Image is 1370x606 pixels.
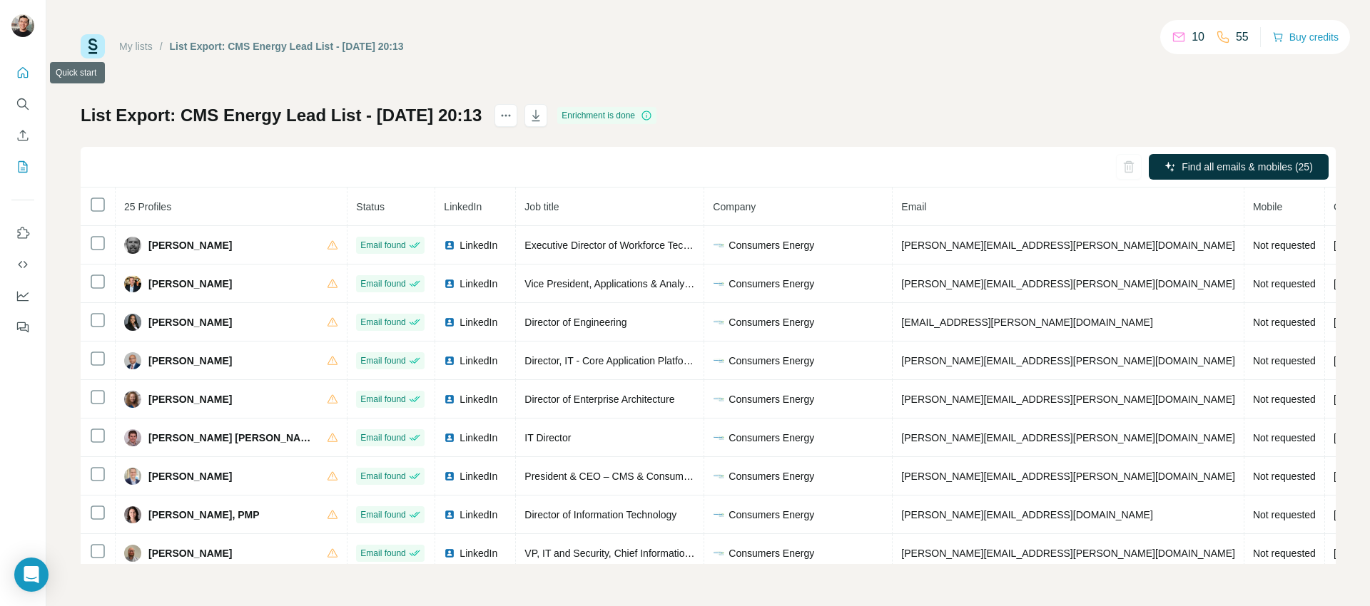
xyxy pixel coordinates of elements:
[148,508,260,522] span: [PERSON_NAME], PMP
[729,238,814,252] span: Consumers Energy
[1236,29,1249,46] p: 55
[148,354,232,368] span: [PERSON_NAME]
[713,548,724,559] img: company-logo
[148,277,232,291] span: [PERSON_NAME]
[901,509,1152,520] span: [PERSON_NAME][EMAIL_ADDRESS][DOMAIN_NAME]
[1253,394,1316,405] span: Not requested
[460,431,497,445] span: LinkedIn
[124,275,141,292] img: Avatar
[713,509,724,520] img: company-logo
[524,355,700,366] span: Director, IT - Core Application Platforms
[444,548,455,559] img: LinkedIn logo
[460,315,497,329] span: LinkedIn
[524,432,571,443] span: IT Director
[524,394,674,405] span: Director of Enterprise Architecture
[494,104,517,127] button: actions
[124,391,141,408] img: Avatar
[444,394,455,405] img: LinkedIn logo
[444,201,482,212] span: LinkedIn
[11,91,34,117] button: Search
[729,315,814,329] span: Consumers Energy
[148,546,232,560] span: [PERSON_NAME]
[557,107,656,124] div: Enrichment is done
[1253,548,1316,559] span: Not requested
[460,392,497,406] span: LinkedIn
[148,392,232,406] span: [PERSON_NAME]
[524,509,676,520] span: Director of Information Technology
[713,278,724,289] img: company-logo
[356,201,385,212] span: Status
[124,545,141,562] img: Avatar
[460,469,497,483] span: LinkedIn
[524,240,821,251] span: Executive Director of Workforce Technology Analytics and Planning
[729,277,814,291] span: Consumers Energy
[11,220,34,246] button: Use Surfe on LinkedIn
[11,60,34,86] button: Quick start
[524,548,722,559] span: VP, IT and Security, Chief Information Officer
[11,154,34,180] button: My lists
[713,240,724,251] img: company-logo
[729,546,814,560] span: Consumers Energy
[11,123,34,148] button: Enrich CSV
[713,355,724,366] img: company-logo
[729,354,814,368] span: Consumers Energy
[1253,278,1316,289] span: Not requested
[460,508,497,522] span: LinkedIn
[1253,509,1316,520] span: Not requested
[524,278,807,289] span: Vice President, Applications & Analytics and Chief Digital Officer
[11,283,34,309] button: Dashboard
[124,314,141,331] img: Avatar
[444,317,455,328] img: LinkedIn logo
[148,469,232,483] span: [PERSON_NAME]
[148,431,313,445] span: [PERSON_NAME] [PERSON_NAME] III
[360,239,405,252] span: Email found
[1253,432,1316,443] span: Not requested
[713,317,724,328] img: company-logo
[160,39,163,53] li: /
[81,104,482,127] h1: List Export: CMS Energy Lead List - [DATE] 20:13
[460,546,497,560] span: LinkedIn
[1272,27,1339,47] button: Buy credits
[901,432,1235,443] span: [PERSON_NAME][EMAIL_ADDRESS][PERSON_NAME][DOMAIN_NAME]
[460,354,497,368] span: LinkedIn
[124,237,141,254] img: Avatar
[729,469,814,483] span: Consumers Energy
[81,34,105,58] img: Surfe Logo
[360,393,405,406] span: Email found
[444,432,455,443] img: LinkedIn logo
[444,240,455,251] img: LinkedIn logo
[11,314,34,340] button: Feedback
[360,470,405,483] span: Email found
[170,39,404,53] div: List Export: CMS Energy Lead List - [DATE] 20:13
[524,317,626,328] span: Director of Engineering
[444,509,455,520] img: LinkedIn logo
[444,278,455,289] img: LinkedIn logo
[148,315,232,329] span: [PERSON_NAME]
[360,431,405,444] span: Email found
[460,238,497,252] span: LinkedIn
[729,392,814,406] span: Consumers Energy
[901,394,1235,405] span: [PERSON_NAME][EMAIL_ADDRESS][PERSON_NAME][DOMAIN_NAME]
[460,277,497,291] span: LinkedIn
[360,316,405,329] span: Email found
[901,471,1235,482] span: [PERSON_NAME][EMAIL_ADDRESS][PERSON_NAME][DOMAIN_NAME]
[11,14,34,37] img: Avatar
[124,201,171,212] span: 25 Profiles
[1253,471,1316,482] span: Not requested
[1253,240,1316,251] span: Not requested
[901,355,1235,366] span: [PERSON_NAME][EMAIL_ADDRESS][PERSON_NAME][DOMAIN_NAME]
[524,471,731,482] span: President & CEO – CMS & Consumers Energy
[124,506,141,523] img: Avatar
[729,431,814,445] span: Consumers Energy
[11,252,34,277] button: Use Surfe API
[360,508,405,521] span: Email found
[124,468,141,485] img: Avatar
[360,547,405,560] span: Email found
[901,278,1235,289] span: [PERSON_NAME][EMAIL_ADDRESS][PERSON_NAME][DOMAIN_NAME]
[713,394,724,405] img: company-logo
[444,355,455,366] img: LinkedIn logo
[1149,154,1329,180] button: Find all emails & mobiles (25)
[524,201,559,212] span: Job title
[119,41,153,52] a: My lists
[1253,201,1282,212] span: Mobile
